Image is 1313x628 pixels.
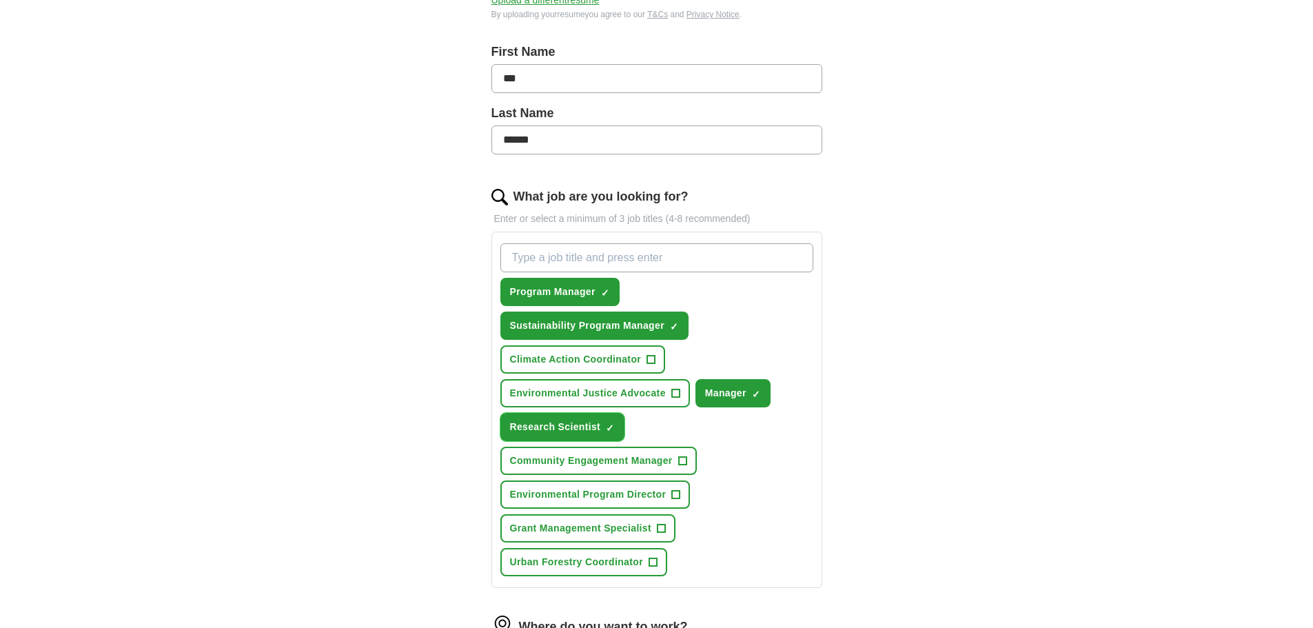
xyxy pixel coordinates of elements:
[606,423,614,434] span: ✓
[500,514,676,543] button: Grant Management Specialist
[500,413,625,441] button: Research Scientist✓
[601,287,609,298] span: ✓
[500,243,813,272] input: Type a job title and press enter
[647,10,668,19] a: T&Cs
[510,318,664,333] span: Sustainability Program Manager
[500,447,697,475] button: Community Engagement Manager
[670,321,678,332] span: ✓
[686,10,740,19] a: Privacy Notice
[752,389,760,400] span: ✓
[491,43,822,61] label: First Name
[510,386,666,401] span: Environmental Justice Advocate
[500,480,691,509] button: Environmental Program Director
[491,189,508,205] img: search.png
[510,352,642,367] span: Climate Action Coordinator
[510,555,643,569] span: Urban Forestry Coordinator
[510,521,652,536] span: Grant Management Specialist
[491,104,822,123] label: Last Name
[491,212,822,226] p: Enter or select a minimum of 3 job titles (4-8 recommended)
[510,285,596,299] span: Program Manager
[695,379,771,407] button: Manager✓
[500,278,620,306] button: Program Manager✓
[491,8,822,21] div: By uploading your resume you agree to our and .
[500,345,666,374] button: Climate Action Coordinator
[500,379,690,407] button: Environmental Justice Advocate
[513,188,689,206] label: What job are you looking for?
[510,454,673,468] span: Community Engagement Manager
[510,487,666,502] span: Environmental Program Director
[510,420,601,434] span: Research Scientist
[705,386,746,401] span: Manager
[500,548,667,576] button: Urban Forestry Coordinator
[500,312,689,340] button: Sustainability Program Manager✓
